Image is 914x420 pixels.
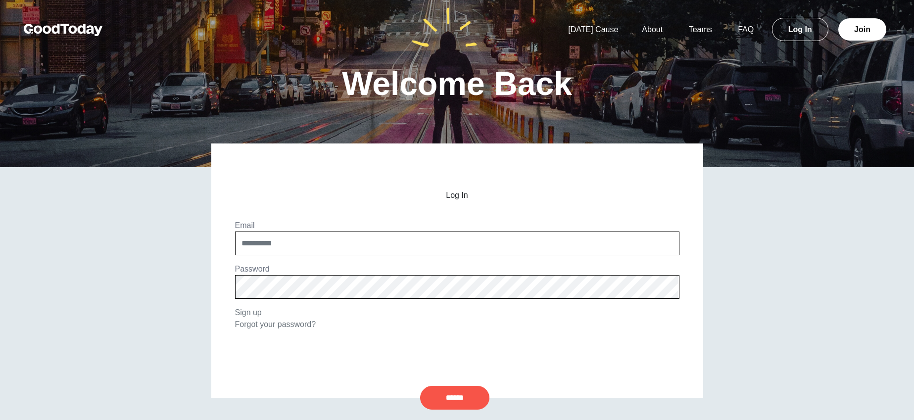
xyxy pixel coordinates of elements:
[726,25,766,34] a: FAQ
[235,265,270,273] label: Password
[556,25,630,34] a: [DATE] Cause
[24,24,103,36] img: GoodToday
[677,25,724,34] a: Teams
[342,67,572,100] h1: Welcome Back
[838,18,886,41] a: Join
[235,221,255,230] label: Email
[235,308,262,317] a: Sign up
[235,320,316,328] a: Forgot your password?
[235,191,679,200] h2: Log In
[772,18,828,41] a: Log In
[630,25,674,34] a: About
